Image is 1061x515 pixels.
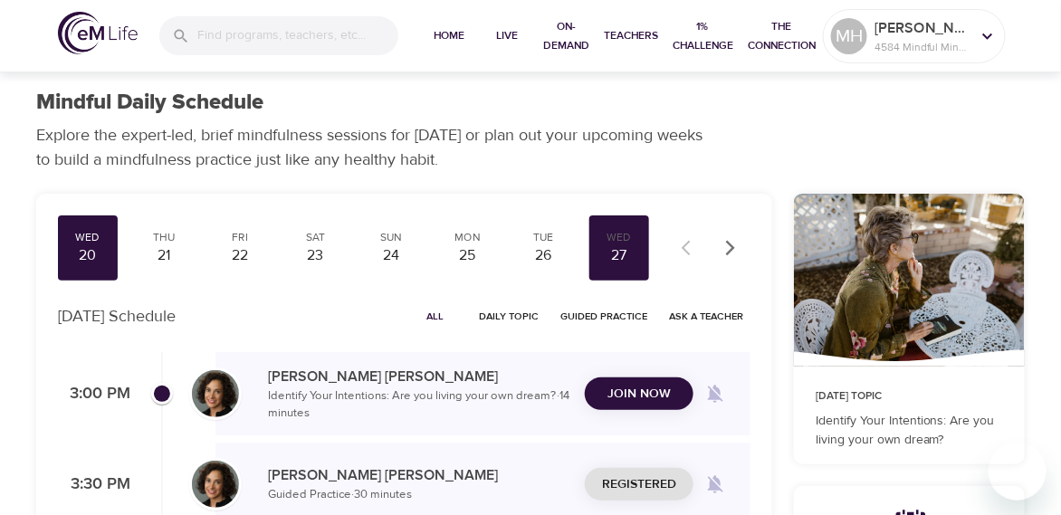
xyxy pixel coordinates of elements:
p: [DATE] Schedule [58,304,176,329]
div: 24 [369,245,415,266]
img: Ninette_Hupp-min.jpg [192,370,239,417]
p: [PERSON_NAME] back East [875,17,970,39]
span: Registered [602,473,676,496]
p: [PERSON_NAME] [PERSON_NAME] [268,464,570,486]
input: Find programs, teachers, etc... [197,16,398,55]
div: MH [831,18,867,54]
p: Identify Your Intentions: Are you living your own dream? · 14 minutes [268,387,570,423]
span: Teachers [604,26,658,45]
button: Registered [585,468,693,501]
img: logo [58,12,138,54]
h1: Mindful Daily Schedule [36,90,263,116]
span: The Connection [748,17,816,55]
span: All [414,308,457,325]
div: Fri [217,230,263,245]
div: Thu [141,230,186,245]
span: Ask a Teacher [669,308,743,325]
div: 25 [444,245,490,266]
span: Home [427,26,471,45]
img: Ninette_Hupp-min.jpg [192,461,239,508]
iframe: Button to launch messaging window [989,443,1047,501]
p: [PERSON_NAME] [PERSON_NAME] [268,366,570,387]
div: 21 [141,245,186,266]
div: Sat [293,230,339,245]
p: 3:30 PM [58,472,130,497]
div: Tue [521,230,566,245]
span: 1% Challenge [673,17,733,55]
div: 20 [65,245,110,266]
div: Wed [65,230,110,245]
span: On-Demand [543,17,589,55]
button: Guided Practice [553,302,655,330]
div: Sun [369,230,415,245]
p: Identify Your Intentions: Are you living your own dream? [816,412,1003,450]
div: Wed [597,230,642,245]
span: Remind me when a class goes live every Wednesday at 3:00 PM [693,372,737,415]
span: Remind me when a class goes live every Wednesday at 3:30 PM [693,463,737,506]
span: Guided Practice [560,308,647,325]
button: All [406,302,464,330]
div: 27 [597,245,642,266]
div: 22 [217,245,263,266]
p: Guided Practice · 30 minutes [268,486,570,504]
button: Daily Topic [472,302,546,330]
div: Mon [444,230,490,245]
p: 4584 Mindful Minutes [875,39,970,55]
p: 3:00 PM [58,382,130,406]
p: [DATE] Topic [816,388,1003,405]
span: Live [485,26,529,45]
button: Ask a Teacher [662,302,750,330]
p: Explore the expert-led, brief mindfulness sessions for [DATE] or plan out your upcoming weeks to ... [36,123,715,172]
div: 26 [521,245,566,266]
span: Join Now [607,383,671,405]
div: 23 [293,245,339,266]
button: Join Now [585,377,693,411]
span: Daily Topic [479,308,539,325]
